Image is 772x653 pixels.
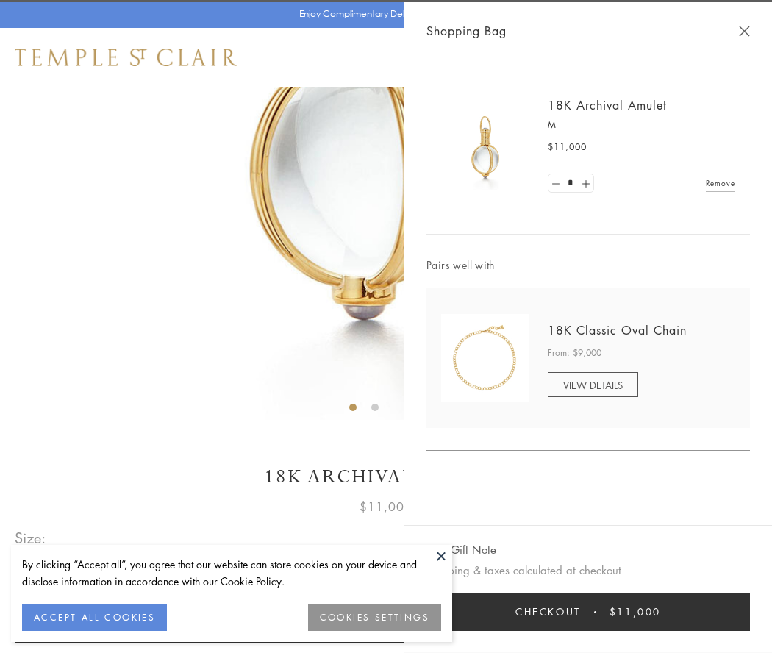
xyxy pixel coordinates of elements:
[548,97,667,113] a: 18K Archival Amulet
[15,526,47,550] span: Size:
[548,346,601,360] span: From: $9,000
[441,314,529,402] img: N88865-OV18
[15,464,757,490] h1: 18K Archival Amulet
[563,378,623,392] span: VIEW DETAILS
[578,174,593,193] a: Set quantity to 2
[22,604,167,631] button: ACCEPT ALL COOKIES
[426,21,507,40] span: Shopping Bag
[299,7,466,21] p: Enjoy Complimentary Delivery & Returns
[548,140,587,154] span: $11,000
[515,604,581,620] span: Checkout
[426,540,496,559] button: Add Gift Note
[308,604,441,631] button: COOKIES SETTINGS
[426,593,750,631] button: Checkout $11,000
[426,561,750,579] p: Shipping & taxes calculated at checkout
[22,556,441,590] div: By clicking “Accept all”, you agree that our website can store cookies on your device and disclos...
[610,604,661,620] span: $11,000
[360,497,412,516] span: $11,000
[15,49,237,66] img: Temple St. Clair
[739,26,750,37] button: Close Shopping Bag
[426,257,750,274] span: Pairs well with
[548,118,735,132] p: M
[706,175,735,191] a: Remove
[548,372,638,397] a: VIEW DETAILS
[548,322,687,338] a: 18K Classic Oval Chain
[441,103,529,191] img: 18K Archival Amulet
[548,174,563,193] a: Set quantity to 0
